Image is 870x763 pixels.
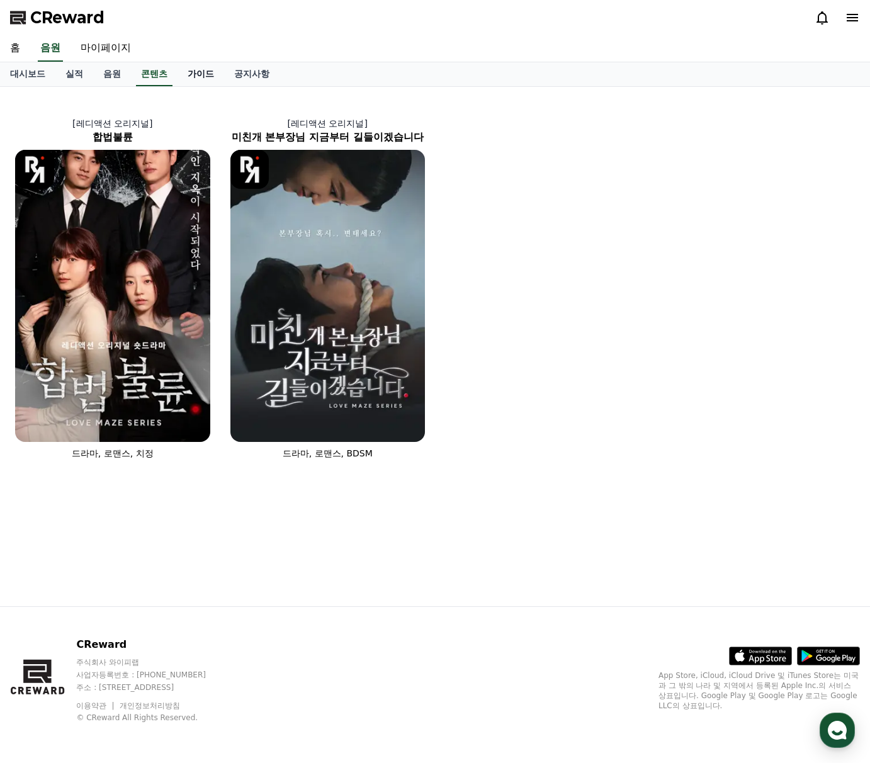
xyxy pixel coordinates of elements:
[76,657,230,667] p: 주식회사 와이피랩
[136,62,172,86] a: 콘텐츠
[4,399,83,431] a: 홈
[55,62,93,86] a: 실적
[162,399,242,431] a: 설정
[220,130,436,145] h2: 미친개 본부장님 지금부터 길들이겠습니다
[115,419,130,429] span: 대화
[220,117,436,130] p: [레디액션 오리지널]
[220,107,436,470] a: [레디액션 오리지널] 미친개 본부장님 지금부터 길들이겠습니다 미친개 본부장님 지금부터 길들이겠습니다 [object Object] Logo 드라마, 로맨스, BDSM
[93,62,131,86] a: 음원
[15,150,54,189] img: [object Object] Logo
[76,701,116,710] a: 이용약관
[83,399,162,431] a: 대화
[76,713,230,723] p: © CReward All Rights Reserved.
[283,448,373,458] span: 드라마, 로맨스, BDSM
[5,117,220,130] p: [레디액션 오리지널]
[76,670,230,680] p: 사업자등록번호 : [PHONE_NUMBER]
[40,418,47,428] span: 홈
[230,150,269,189] img: [object Object] Logo
[658,670,860,711] p: App Store, iCloud, iCloud Drive 및 iTunes Store는 미국과 그 밖의 나라 및 지역에서 등록된 Apple Inc.의 서비스 상표입니다. Goo...
[71,35,141,62] a: 마이페이지
[76,637,230,652] p: CReward
[120,701,180,710] a: 개인정보처리방침
[178,62,224,86] a: 가이드
[195,418,210,428] span: 설정
[38,35,63,62] a: 음원
[5,130,220,145] h2: 합법불륜
[72,448,154,458] span: 드라마, 로맨스, 치정
[76,682,230,692] p: 주소 : [STREET_ADDRESS]
[224,62,280,86] a: 공지사항
[10,8,105,28] a: CReward
[30,8,105,28] span: CReward
[15,150,210,442] img: 합법불륜
[230,150,426,442] img: 미친개 본부장님 지금부터 길들이겠습니다
[5,107,220,470] a: [레디액션 오리지널] 합법불륜 합법불륜 [object Object] Logo 드라마, 로맨스, 치정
